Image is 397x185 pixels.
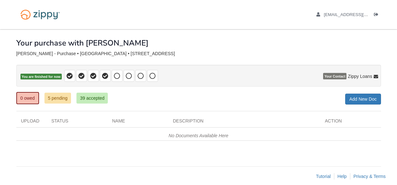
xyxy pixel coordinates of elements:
a: 5 pending [44,93,71,104]
a: Log out [374,12,381,19]
a: 0 owed [16,92,39,104]
div: [PERSON_NAME] - Purchase • [GEOGRAPHIC_DATA] • [STREET_ADDRESS] [16,51,381,56]
span: Your Contact [323,73,346,80]
span: Zippy Loans [348,73,372,80]
a: Tutorial [316,174,331,179]
span: You are finished for now [20,74,62,80]
div: Status [47,118,107,127]
span: ayreonagrix@gmail.com [324,12,397,17]
a: Add New Doc [345,94,381,105]
h1: Your purchase with [PERSON_NAME] [16,39,148,47]
div: Action [320,118,381,127]
a: Help [337,174,347,179]
div: Name [107,118,168,127]
a: Privacy & Terms [353,174,386,179]
em: No Documents Available Here [169,133,228,138]
div: Description [168,118,320,127]
a: 39 accepted [76,93,108,104]
div: Upload [16,118,47,127]
img: Logo [16,6,64,23]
